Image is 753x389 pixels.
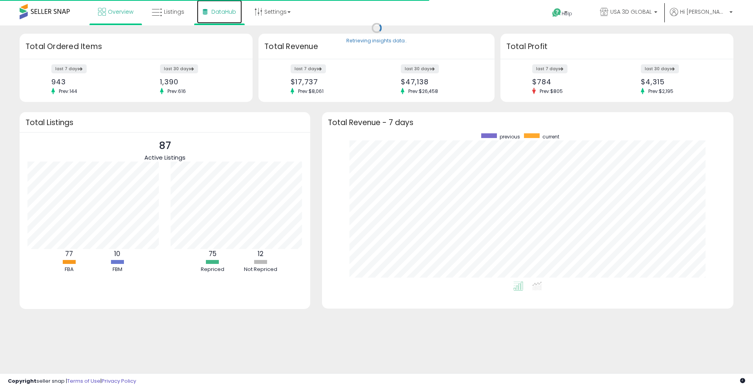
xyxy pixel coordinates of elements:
h3: Total Ordered Items [25,41,247,52]
span: Prev: 144 [55,88,81,95]
span: Help [562,10,572,17]
b: 12 [258,249,264,258]
b: 75 [209,249,216,258]
label: last 30 days [160,64,198,73]
label: last 7 days [51,64,87,73]
span: Active Listings [144,153,186,162]
div: $784 [532,78,611,86]
div: Not Repriced [237,266,284,273]
span: Overview [108,8,133,16]
span: Prev: $805 [536,88,567,95]
div: 1,390 [160,78,239,86]
div: Retrieving insights data.. [346,38,407,45]
label: last 30 days [641,64,679,73]
h3: Total Revenue - 7 days [328,120,728,125]
a: Hi [PERSON_NAME] [670,8,733,25]
div: FBM [94,266,141,273]
h3: Total Revenue [264,41,489,52]
b: 10 [114,249,120,258]
span: Prev: $2,195 [644,88,677,95]
label: last 7 days [532,64,567,73]
span: Prev: $26,458 [404,88,442,95]
div: $4,315 [641,78,720,86]
div: $17,737 [291,78,371,86]
div: FBA [45,266,93,273]
p: 87 [144,138,186,153]
span: previous [500,133,520,140]
h3: Total Profit [506,41,728,52]
i: Get Help [552,8,562,18]
div: Repriced [189,266,236,273]
span: Prev: $8,061 [294,88,327,95]
h3: Total Listings [25,120,304,125]
b: 77 [65,249,73,258]
label: last 30 days [401,64,439,73]
a: Help [546,2,587,25]
label: last 7 days [291,64,326,73]
span: Hi [PERSON_NAME] [680,8,727,16]
span: DataHub [211,8,236,16]
div: $47,138 [401,78,481,86]
span: Prev: 616 [164,88,190,95]
span: current [542,133,559,140]
span: Listings [164,8,184,16]
span: USA 3D GLOBAL [610,8,652,16]
div: 943 [51,78,130,86]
